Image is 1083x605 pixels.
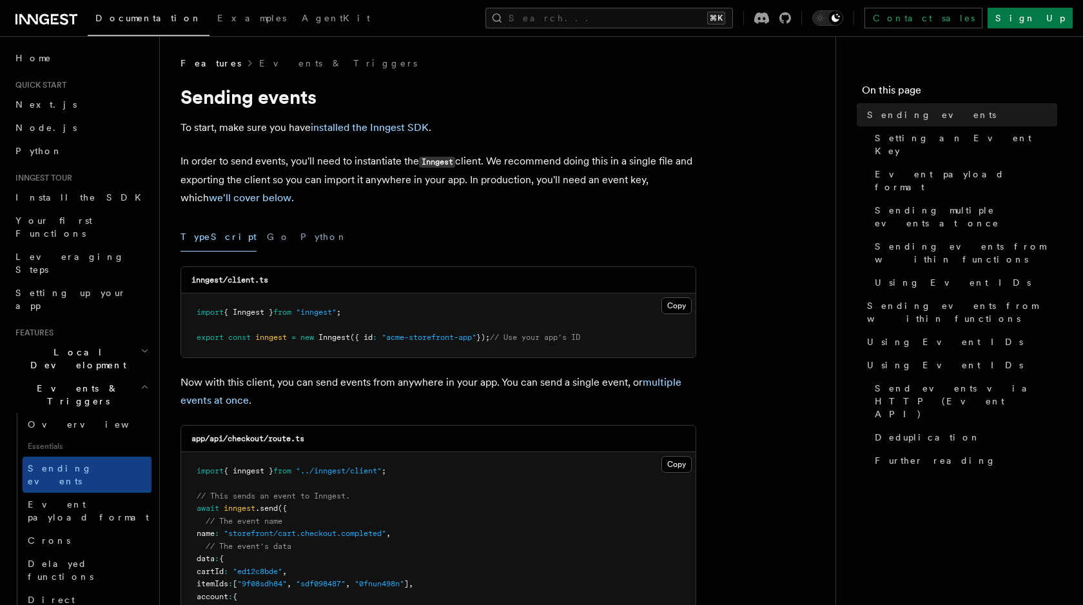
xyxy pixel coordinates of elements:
[219,554,224,563] span: {
[346,579,350,588] span: ,
[267,223,290,252] button: Go
[300,223,347,252] button: Python
[862,103,1057,126] a: Sending events
[862,330,1057,353] a: Using Event IDs
[875,431,981,444] span: Deduplication
[15,288,126,311] span: Setting up your app
[867,335,1023,348] span: Using Event IDs
[180,373,696,410] p: Now with this client, you can send events from anywhere in your app. You can send a single event,...
[867,299,1057,325] span: Sending events from within functions
[233,579,237,588] span: [
[180,85,696,108] h1: Sending events
[206,517,282,526] span: // The event name
[10,46,151,70] a: Home
[862,83,1057,103] h4: On this page
[870,235,1057,271] a: Sending events from within functions
[10,346,141,372] span: Local Development
[812,10,843,26] button: Toggle dark mode
[197,579,228,588] span: itemIds
[259,57,417,70] a: Events & Triggers
[180,376,681,406] a: multiple events at once
[409,579,413,588] span: ,
[233,567,282,576] span: "ed12c8bde"
[180,119,696,137] p: To start, make sure you have .
[10,93,151,116] a: Next.js
[870,377,1057,426] a: Send events via HTTP (Event API)
[282,567,287,576] span: ,
[23,552,151,588] a: Delayed functions
[197,491,350,501] span: // This sends an event to Inngest.
[28,535,70,546] span: Crons
[224,529,386,538] span: "storefront/cart.checkout.completed"
[88,4,210,36] a: Documentation
[215,554,219,563] span: :
[870,449,1057,472] a: Further reading
[875,276,1031,289] span: Using Event IDs
[870,126,1057,163] a: Setting an Event Key
[870,271,1057,294] a: Using Event IDs
[273,466,291,475] span: from
[355,579,404,588] span: "0fnun498n"
[490,333,580,342] span: // Use your app's ID
[15,192,149,203] span: Install the SDK
[233,592,237,601] span: {
[870,426,1057,449] a: Deduplication
[10,173,72,183] span: Inngest tour
[28,419,161,430] span: Overview
[870,199,1057,235] a: Sending multiple events at once
[15,252,124,275] span: Leveraging Steps
[311,121,429,134] a: installed the Inngest SDK
[373,333,377,342] span: :
[23,493,151,529] a: Event payload format
[10,377,151,413] button: Events & Triggers
[210,4,294,35] a: Examples
[224,308,273,317] span: { Inngest }
[875,204,1057,230] span: Sending multiple events at once
[10,80,66,90] span: Quick start
[287,579,291,588] span: ,
[294,4,378,35] a: AgentKit
[867,108,996,121] span: Sending events
[228,592,233,601] span: :
[228,579,233,588] span: :
[296,466,382,475] span: "../inngest/client"
[10,341,151,377] button: Local Development
[180,223,257,252] button: TypeScript
[206,542,291,551] span: // The event's data
[197,466,224,475] span: import
[209,192,291,204] a: we'll cover below
[864,8,982,28] a: Contact sales
[224,466,273,475] span: { inngest }
[875,454,996,467] span: Further reading
[215,529,219,538] span: :
[862,353,1057,377] a: Using Event IDs
[23,436,151,457] span: Essentials
[296,308,337,317] span: "inngest"
[23,457,151,493] a: Sending events
[191,275,268,284] code: inngest/client.ts
[224,504,255,513] span: inngest
[875,132,1057,157] span: Setting an Event Key
[291,333,296,342] span: =
[300,333,314,342] span: new
[10,382,141,408] span: Events & Triggers
[10,328,54,338] span: Features
[15,146,63,156] span: Python
[15,215,92,239] span: Your first Functions
[707,12,725,25] kbd: ⌘K
[404,579,409,588] span: ]
[278,504,287,513] span: ({
[191,434,304,443] code: app/api/checkout/route.ts
[10,245,151,281] a: Leveraging Steps
[661,297,692,314] button: Copy
[661,456,692,473] button: Copy
[224,567,228,576] span: :
[875,168,1057,193] span: Event payload format
[197,554,215,563] span: data
[875,240,1057,266] span: Sending events from within functions
[255,333,287,342] span: inngest
[419,157,455,168] code: Inngest
[337,308,341,317] span: ;
[255,504,278,513] span: .send
[197,333,224,342] span: export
